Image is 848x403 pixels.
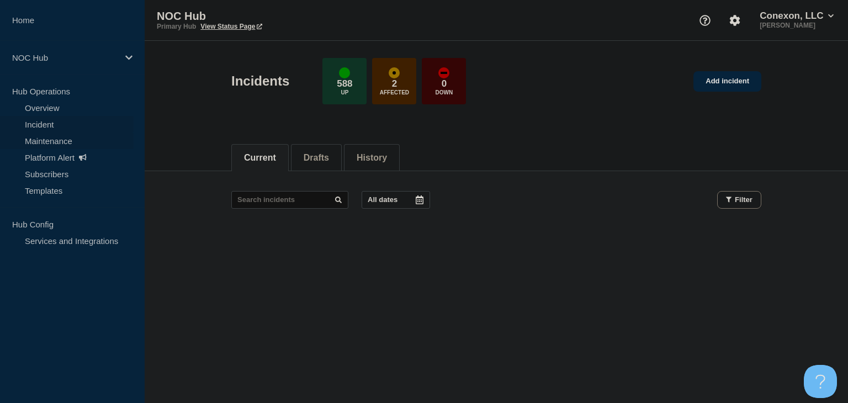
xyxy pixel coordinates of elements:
[392,78,397,89] p: 2
[231,191,348,209] input: Search incidents
[244,153,276,163] button: Current
[436,89,453,96] p: Down
[757,22,836,29] p: [PERSON_NAME]
[438,67,449,78] div: down
[389,67,400,78] div: affected
[693,71,761,92] a: Add incident
[757,10,836,22] button: Conexon, LLC
[157,23,196,30] p: Primary Hub
[157,10,378,23] p: NOC Hub
[368,195,397,204] p: All dates
[12,53,118,62] p: NOC Hub
[231,73,289,89] h1: Incidents
[304,153,329,163] button: Drafts
[200,23,262,30] a: View Status Page
[357,153,387,163] button: History
[735,195,752,204] span: Filter
[337,78,352,89] p: 588
[723,9,746,32] button: Account settings
[804,365,837,398] iframe: Help Scout Beacon - Open
[380,89,409,96] p: Affected
[693,9,717,32] button: Support
[362,191,430,209] button: All dates
[339,67,350,78] div: up
[442,78,447,89] p: 0
[717,191,761,209] button: Filter
[341,89,348,96] p: Up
